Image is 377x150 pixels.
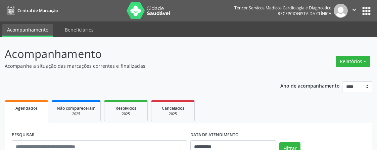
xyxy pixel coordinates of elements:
span: Cancelados [162,105,184,111]
img: img [334,4,348,18]
p: Acompanhamento [5,46,262,62]
div: Tencor Servicos Medicos Cardiologia e Diagnostico [234,5,331,11]
i:  [350,6,358,13]
div: 2025 [109,111,143,116]
p: Ano de acompanhamento [280,81,340,90]
span: Agendados [15,105,38,111]
a: Acompanhamento [2,24,53,37]
div: 2025 [156,111,190,116]
label: PESQUISAR [12,130,35,140]
span: Central de Marcação [17,8,58,13]
button: Relatórios [336,56,370,67]
span: Recepcionista da clínica [278,11,331,16]
a: Beneficiários [60,24,98,36]
button:  [348,4,361,18]
label: DATA DE ATENDIMENTO [190,130,239,140]
button: apps [361,5,372,17]
span: Resolvidos [115,105,136,111]
div: 2025 [57,111,96,116]
p: Acompanhe a situação das marcações correntes e finalizadas [5,62,262,69]
a: Central de Marcação [5,5,58,16]
span: Não compareceram [57,105,96,111]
